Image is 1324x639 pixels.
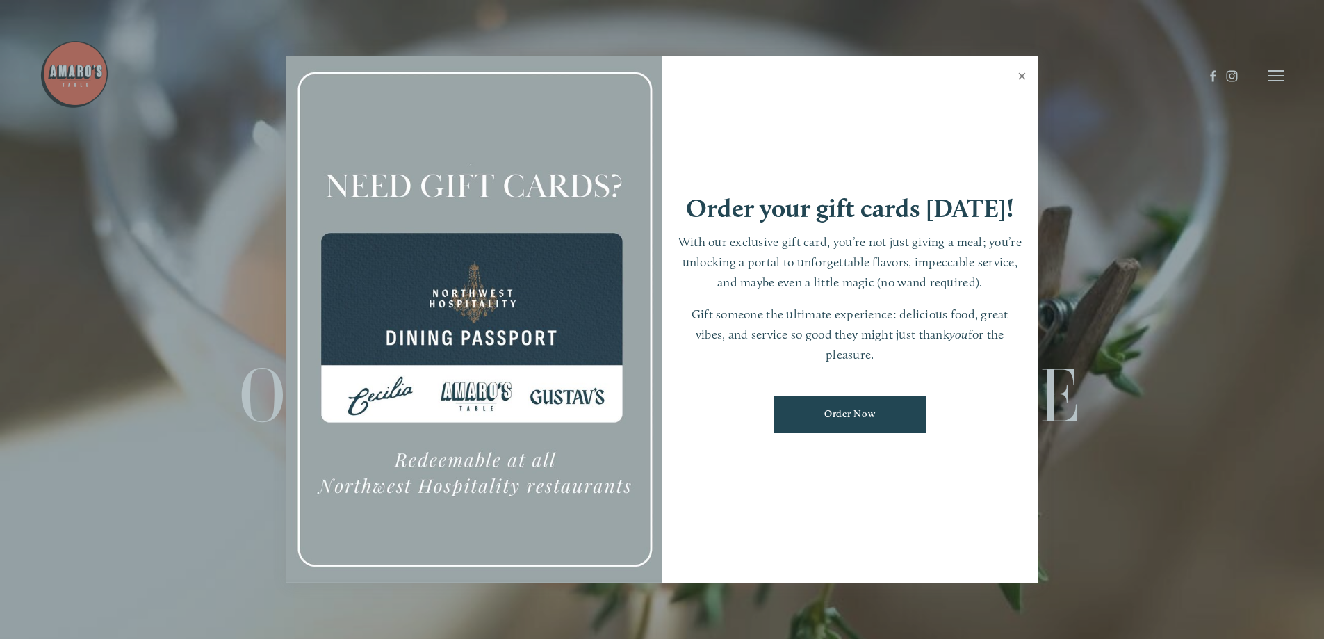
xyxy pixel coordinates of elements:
[676,232,1024,292] p: With our exclusive gift card, you’re not just giving a meal; you’re unlocking a portal to unforge...
[686,195,1014,221] h1: Order your gift cards [DATE]!
[774,396,926,433] a: Order Now
[949,327,968,341] em: you
[1008,58,1036,97] a: Close
[676,305,1024,364] p: Gift someone the ultimate experience: delicious food, great vibes, and service so good they might...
